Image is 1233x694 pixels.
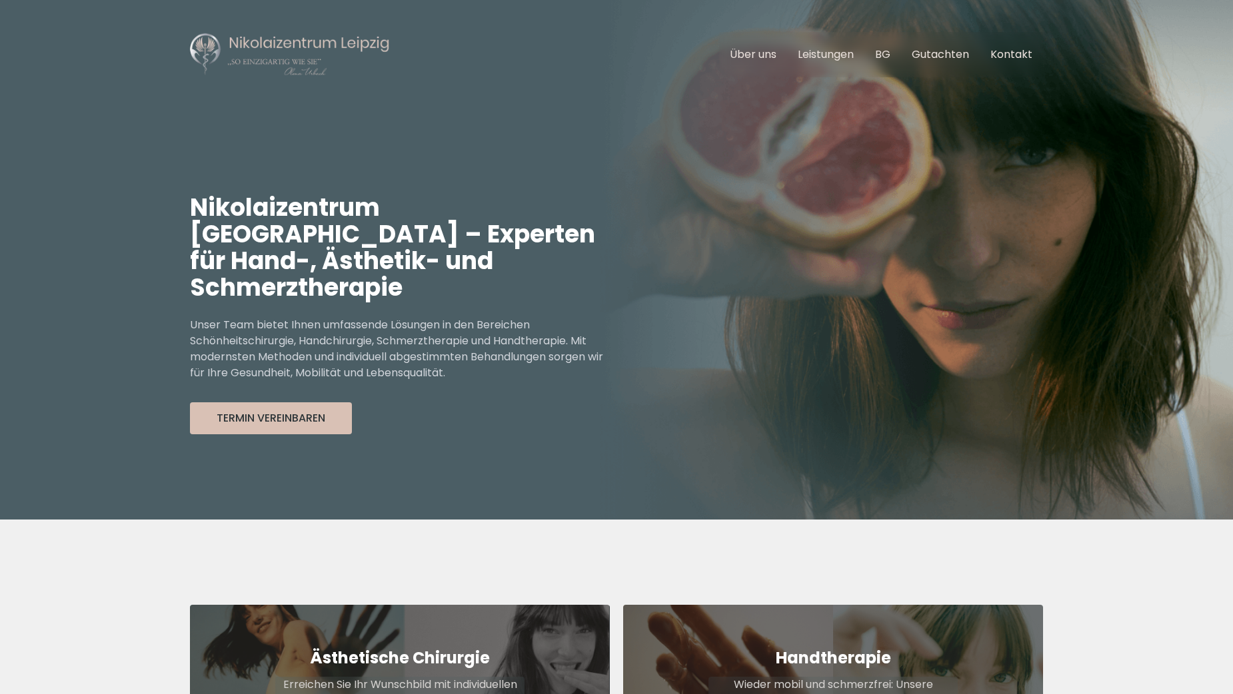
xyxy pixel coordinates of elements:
[190,194,616,301] h1: Nikolaizentrum [GEOGRAPHIC_DATA] – Experten für Hand-, Ästhetik- und Schmerztherapie
[875,47,890,62] a: BG
[190,402,352,434] button: Termin Vereinbaren
[190,32,390,77] img: Nikolaizentrum Leipzig Logo
[310,647,490,669] strong: Ästhetische Chirurgie
[990,47,1032,62] a: Kontakt
[776,647,891,669] strong: Handtherapie
[730,47,776,62] a: Über uns
[798,47,854,62] a: Leistungen
[912,47,969,62] a: Gutachten
[190,317,616,381] p: Unser Team bietet Ihnen umfassende Lösungen in den Bereichen Schönheitschirurgie, Handchirurgie, ...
